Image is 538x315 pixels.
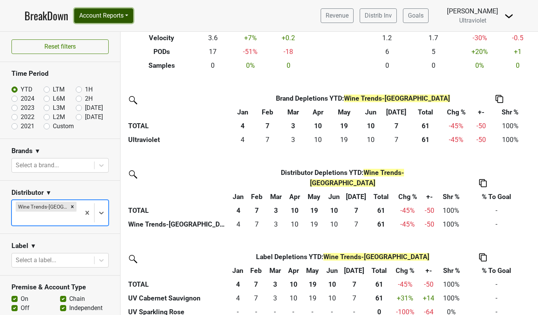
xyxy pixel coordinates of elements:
th: &nbsp;: activate to sort column ascending [126,105,230,119]
th: May: activate to sort column ascending [302,264,323,278]
h3: Time Period [11,70,109,78]
th: Wine Trends-[GEOGRAPHIC_DATA] [126,217,229,231]
div: 10 [326,219,341,229]
label: L6M [53,94,65,103]
th: Shr %: activate to sort column ascending [438,264,465,278]
th: Apr: activate to sort column ascending [285,264,302,278]
th: +-: activate to sort column ascending [471,105,492,119]
span: -50 [425,207,434,214]
td: +31 % [391,292,419,305]
td: +7 % [228,31,272,45]
th: +-: activate to sort column ascending [419,264,438,278]
div: 7 [249,219,264,229]
h3: Label [11,242,28,250]
td: -45 % [393,217,422,231]
label: 2021 [21,122,34,131]
td: 18.91 [330,133,358,147]
th: &nbsp;: activate to sort column ascending [126,264,229,278]
td: 3.92 [229,217,248,231]
th: 7 [255,119,280,133]
th: +-: activate to sort column ascending [422,190,437,204]
div: Remove Wine Trends-OH [68,202,77,212]
td: -45 % [391,278,419,292]
img: Copy to clipboard [479,179,487,187]
th: 10 [306,119,330,133]
td: 10.25 [324,217,343,231]
td: 3 [266,217,286,231]
th: Label Depletions YTD : [247,250,438,264]
td: 1.2 [364,31,410,45]
th: Chg %: activate to sort column ascending [442,105,471,119]
th: Chg %: activate to sort column ascending [393,190,422,204]
td: +1 [503,45,532,59]
div: 4 [232,135,253,145]
th: Chg %: activate to sort column ascending [391,264,419,278]
a: BreakDown [24,8,68,24]
td: -30 % [456,31,503,45]
div: 3 [282,135,304,145]
div: 4 [231,219,246,229]
label: [DATE] [85,103,103,113]
th: Mar: activate to sort column ascending [265,264,285,278]
div: 7 [249,293,263,303]
th: 4 [229,278,247,292]
img: Copy to clipboard [496,95,503,103]
td: -0.5 [503,31,532,45]
th: Shr %: activate to sort column ascending [437,190,465,204]
th: 7 [247,278,266,292]
th: Brand Depletions YTD : [255,91,471,105]
th: May: activate to sort column ascending [330,105,358,119]
th: &nbsp;: activate to sort column ascending [126,190,229,204]
td: 3.6 [197,31,228,45]
td: 7.17 [248,217,266,231]
a: Goals [403,8,429,23]
th: 19 [330,119,358,133]
img: filter [126,168,139,180]
label: LTM [53,85,65,94]
div: +14 [421,293,436,303]
th: Jun: activate to sort column ascending [358,105,383,119]
th: Jul: activate to sort column ascending [383,105,409,119]
span: -45% [449,122,463,130]
span: Ultraviolet [459,17,486,24]
div: 7 [385,135,407,145]
td: 7.17 [341,292,367,305]
th: Jan: activate to sort column ascending [230,105,255,119]
th: Feb: activate to sort column ascending [255,105,280,119]
span: ▼ [46,188,52,197]
button: Reset filters [11,39,109,54]
td: - [465,278,528,292]
label: Custom [53,122,74,131]
th: 7 [248,204,266,217]
th: 7 [383,119,409,133]
th: 60.500 [367,292,391,305]
label: Chain [69,294,85,304]
td: 10.25 [323,292,342,305]
th: 7 [343,204,369,217]
th: 4 [229,204,248,217]
td: 0 [364,59,410,72]
img: filter [126,252,139,264]
div: 10 [308,135,328,145]
img: Dropdown Menu [504,11,514,21]
td: 17 [197,45,228,59]
td: - [465,204,528,217]
th: Total: activate to sort column ascending [369,190,393,204]
h3: Brands [11,147,33,155]
td: - [465,217,528,231]
th: 10 [286,204,304,217]
th: 7 [341,278,367,292]
th: UV Cabernet Sauvignon [126,292,229,305]
td: 100% [492,133,528,147]
th: Samples [126,59,197,72]
label: 2024 [21,94,34,103]
td: 3 [280,133,306,147]
th: Shr %: activate to sort column ascending [492,105,528,119]
td: 100% [438,292,465,305]
div: [PERSON_NAME] [447,6,498,16]
td: 0 % [456,59,503,72]
th: 19 [302,278,323,292]
div: 10 [324,293,339,303]
th: TOTAL [126,278,229,292]
th: Velocity [126,31,197,45]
